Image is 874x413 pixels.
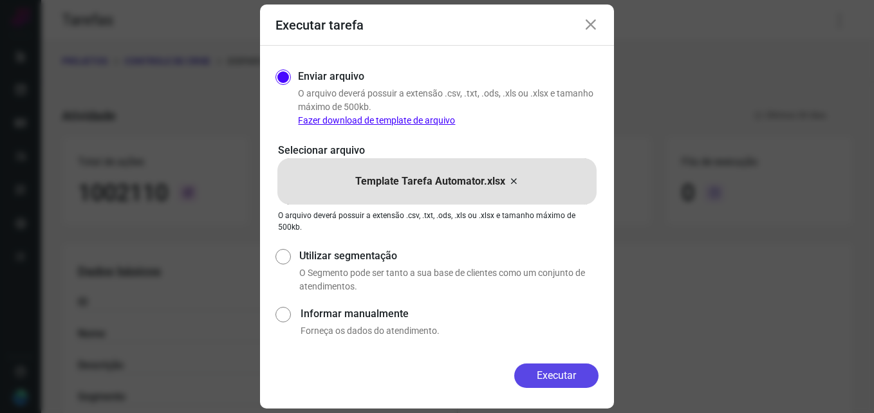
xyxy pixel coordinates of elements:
label: Utilizar segmentação [299,248,599,264]
p: Template Tarefa Automator.xlsx [355,174,505,189]
a: Fazer download de template de arquivo [298,115,455,125]
p: Selecionar arquivo [278,143,596,158]
h3: Executar tarefa [275,17,364,33]
p: Forneça os dados do atendimento. [301,324,599,338]
button: Executar [514,363,599,388]
label: Enviar arquivo [298,69,364,84]
label: Informar manualmente [301,306,599,322]
p: O Segmento pode ser tanto a sua base de clientes como um conjunto de atendimentos. [299,266,599,293]
p: O arquivo deverá possuir a extensão .csv, .txt, .ods, .xls ou .xlsx e tamanho máximo de 500kb. [278,210,596,233]
p: O arquivo deverá possuir a extensão .csv, .txt, .ods, .xls ou .xlsx e tamanho máximo de 500kb. [298,87,599,127]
